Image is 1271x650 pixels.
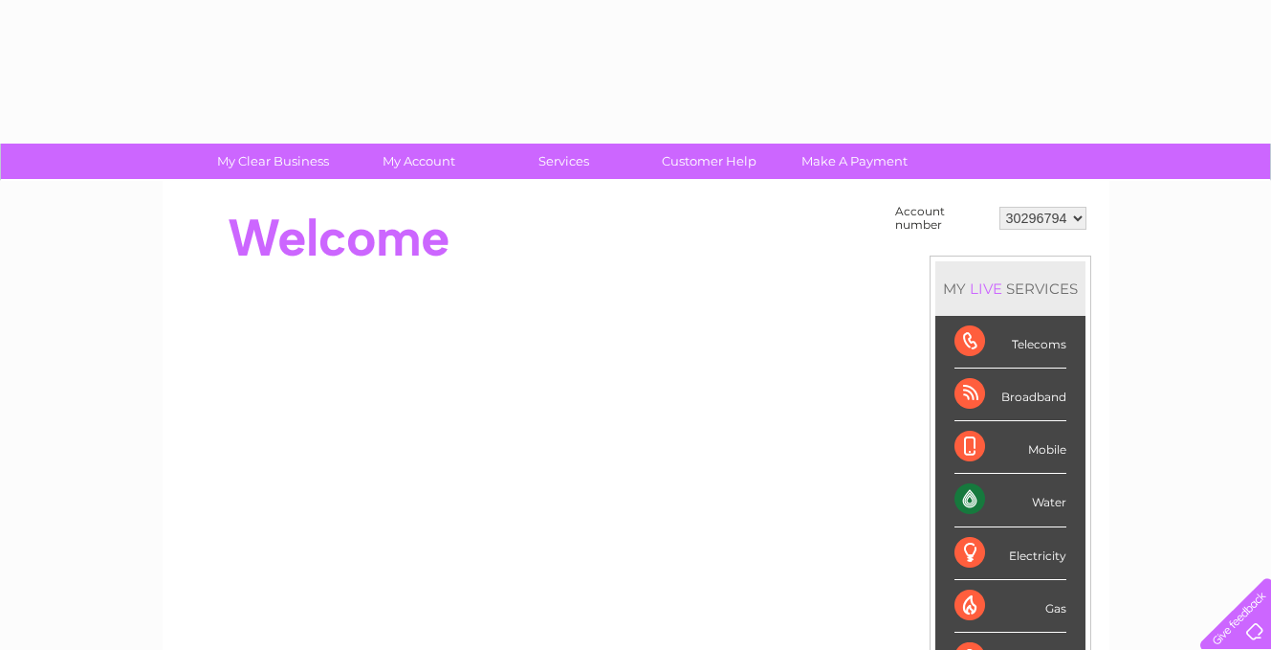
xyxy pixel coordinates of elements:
[890,200,995,236] td: Account number
[954,421,1066,474] div: Mobile
[935,261,1085,316] div: MY SERVICES
[954,527,1066,580] div: Electricity
[966,280,1006,298] div: LIVE
[954,369,1066,421] div: Broadband
[485,144,643,179] a: Services
[194,144,352,179] a: My Clear Business
[630,144,788,179] a: Customer Help
[340,144,497,179] a: My Account
[954,474,1066,527] div: Water
[776,144,933,179] a: Make A Payment
[954,580,1066,633] div: Gas
[954,316,1066,369] div: Telecoms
